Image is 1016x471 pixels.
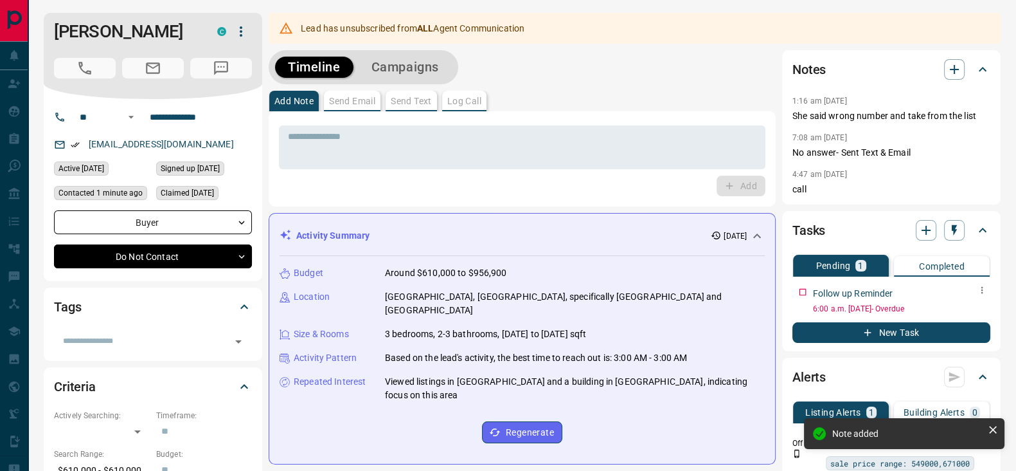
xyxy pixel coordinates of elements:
span: Message [190,58,252,78]
h2: Notes [792,59,826,80]
p: 0 [972,408,977,417]
p: Around $610,000 to $956,900 [385,266,507,280]
p: Search Range: [54,448,150,460]
div: Do Not Contact [54,245,252,268]
p: Location [294,290,330,304]
p: Off [792,438,818,449]
span: Contacted 1 minute ago [58,187,143,199]
h1: [PERSON_NAME] [54,21,198,42]
p: Budget [294,266,323,280]
span: Call [54,58,116,78]
div: Criteria [54,371,252,402]
p: Add Note [274,97,314,106]
p: Activity Pattern [294,351,357,365]
div: Alerts [792,362,990,392]
p: 7:08 am [DATE] [792,133,847,142]
div: Buyer [54,210,252,234]
div: Sat Oct 11 2025 [54,162,150,180]
div: Tue Oct 14 2025 [54,186,150,204]
h2: Tags [54,297,81,317]
p: Timeframe: [156,410,252,421]
p: 4:47 am [DATE] [792,170,847,179]
p: Completed [919,262,965,271]
span: sale price range: 549000,671000 [830,457,970,470]
div: Lead has unsubscribed from Agent Communication [301,17,524,40]
p: [GEOGRAPHIC_DATA], [GEOGRAPHIC_DATA], specifically [GEOGRAPHIC_DATA] and [GEOGRAPHIC_DATA] [385,290,765,317]
p: 1 [869,408,874,417]
p: She said wrong number and take from the list [792,109,990,123]
strong: ALL [417,23,433,33]
p: [DATE] [724,230,747,242]
button: New Task [792,322,990,343]
div: Note added [832,429,983,439]
p: 6:00 a.m. [DATE] - Overdue [813,303,990,315]
button: Regenerate [482,421,562,443]
button: Timeline [275,57,353,78]
p: Building Alerts [904,408,965,417]
h2: Alerts [792,367,826,387]
div: Sun Oct 12 2025 [156,186,252,204]
p: call [792,183,990,196]
p: Pending [815,261,850,270]
p: Actively Searching: [54,410,150,421]
p: Listing Alerts [805,408,861,417]
div: Tags [54,291,252,322]
div: condos.ca [217,27,226,36]
button: Open [123,109,139,125]
button: Campaigns [359,57,452,78]
h2: Criteria [54,376,96,397]
span: Signed up [DATE] [161,162,220,175]
p: Budget: [156,448,252,460]
div: Notes [792,54,990,85]
p: Follow up Reminder [813,287,893,300]
div: Wed Jan 13 2021 [156,162,252,180]
button: Open [229,333,247,351]
div: Activity Summary[DATE] [280,224,765,248]
p: 1:16 am [DATE] [792,97,847,106]
a: [EMAIL_ADDRESS][DOMAIN_NAME] [89,139,234,149]
svg: Push Notification Only [792,449,801,458]
p: 3 bedrooms, 2-3 bathrooms, [DATE] to [DATE] sqft [385,328,586,341]
p: Based on the lead's activity, the best time to reach out is: 3:00 AM - 3:00 AM [385,351,687,365]
p: Repeated Interest [294,375,366,389]
p: Activity Summary [296,229,370,243]
span: Claimed [DATE] [161,187,214,199]
span: Email [122,58,184,78]
p: No answer- Sent Text & Email [792,146,990,160]
h2: Tasks [792,220,825,241]
p: 1 [858,261,863,270]
span: Active [DATE] [58,162,104,175]
p: Size & Rooms [294,328,349,341]
p: Viewed listings in [GEOGRAPHIC_DATA] and a building in [GEOGRAPHIC_DATA], indicating focus on thi... [385,375,765,402]
svg: Email Verified [71,140,80,149]
div: Tasks [792,215,990,246]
